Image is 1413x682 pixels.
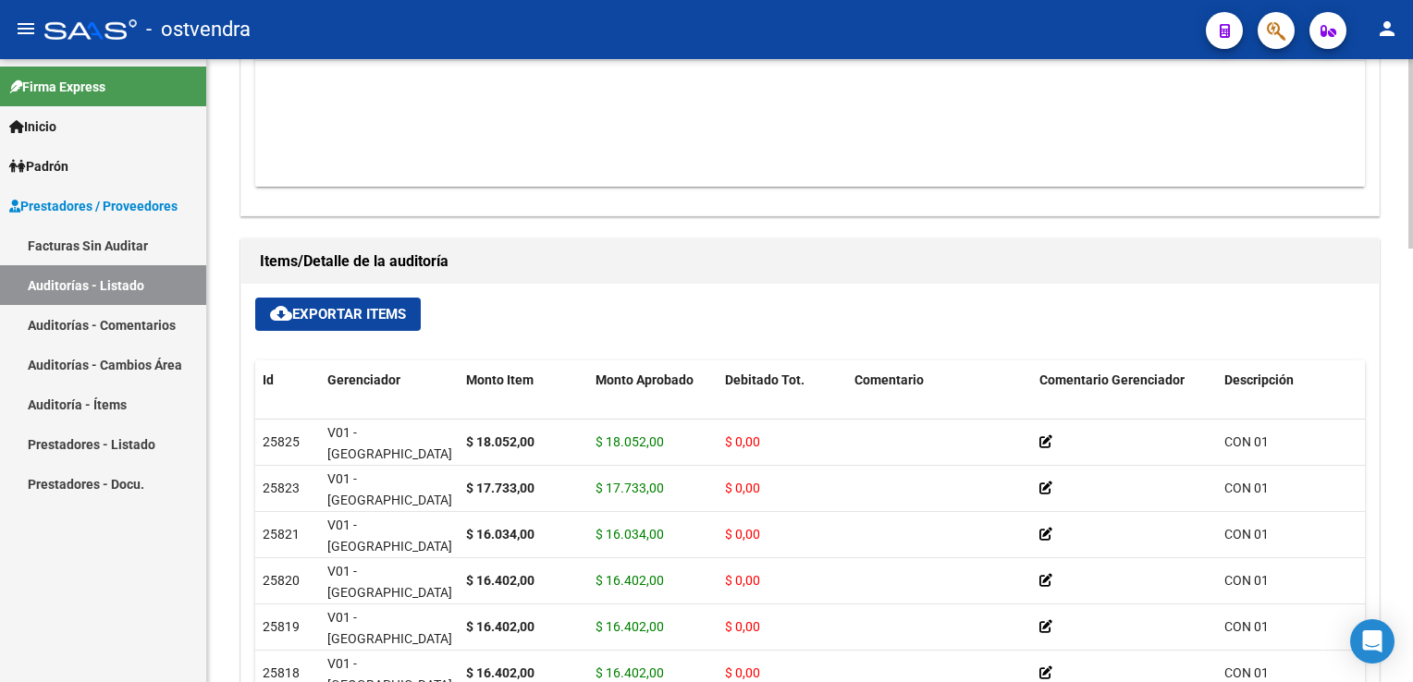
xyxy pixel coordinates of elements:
[9,77,105,97] span: Firma Express
[466,372,534,387] span: Monto Item
[255,298,421,331] button: Exportar Items
[466,434,534,449] strong: $ 18.052,00
[1224,481,1269,495] span: CON 01
[459,360,588,442] datatable-header-cell: Monto Item
[263,434,300,449] span: 25825
[1032,360,1217,442] datatable-header-cell: Comentario Gerenciador
[466,527,534,542] strong: $ 16.034,00
[263,527,300,542] span: 25821
[9,196,178,216] span: Prestadores / Proveedores
[263,481,300,495] span: 25823
[466,665,534,680] strong: $ 16.402,00
[596,665,664,680] span: $ 16.402,00
[725,573,760,588] span: $ 0,00
[1224,619,1269,634] span: CON 01
[466,619,534,634] strong: $ 16.402,00
[9,156,68,177] span: Padrón
[1217,360,1402,442] datatable-header-cell: Descripción
[725,619,760,634] span: $ 0,00
[9,116,56,137] span: Inicio
[596,573,664,588] span: $ 16.402,00
[725,372,805,387] span: Debitado Tot.
[466,573,534,588] strong: $ 16.402,00
[15,18,37,40] mat-icon: menu
[1376,18,1398,40] mat-icon: person
[146,9,251,50] span: - ostvendra
[854,372,924,387] span: Comentario
[1224,434,1269,449] span: CON 01
[260,247,1360,276] h1: Items/Detalle de la auditoría
[1224,665,1269,680] span: CON 01
[725,481,760,495] span: $ 0,00
[327,471,452,507] span: V01 - [GEOGRAPHIC_DATA]
[270,306,406,323] span: Exportar Items
[263,372,274,387] span: Id
[847,360,1032,442] datatable-header-cell: Comentario
[1224,372,1294,387] span: Descripción
[1350,619,1395,664] div: Open Intercom Messenger
[718,360,847,442] datatable-header-cell: Debitado Tot.
[588,360,718,442] datatable-header-cell: Monto Aprobado
[1224,527,1269,542] span: CON 01
[596,434,664,449] span: $ 18.052,00
[596,527,664,542] span: $ 16.034,00
[327,610,452,646] span: V01 - [GEOGRAPHIC_DATA]
[466,481,534,495] strong: $ 17.733,00
[327,425,452,461] span: V01 - [GEOGRAPHIC_DATA]
[270,302,292,324] mat-icon: cloud_download
[327,518,452,554] span: V01 - [GEOGRAPHIC_DATA]
[725,665,760,680] span: $ 0,00
[1039,372,1185,387] span: Comentario Gerenciador
[596,481,664,495] span: $ 17.733,00
[327,564,452,600] span: V01 - [GEOGRAPHIC_DATA]
[263,665,300,680] span: 25818
[327,372,400,387] span: Gerenciador
[596,619,664,634] span: $ 16.402,00
[725,527,760,542] span: $ 0,00
[255,360,320,442] datatable-header-cell: Id
[263,573,300,588] span: 25820
[725,434,760,449] span: $ 0,00
[320,360,459,442] datatable-header-cell: Gerenciador
[1224,573,1269,588] span: CON 01
[263,619,300,634] span: 25819
[596,372,694,387] span: Monto Aprobado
